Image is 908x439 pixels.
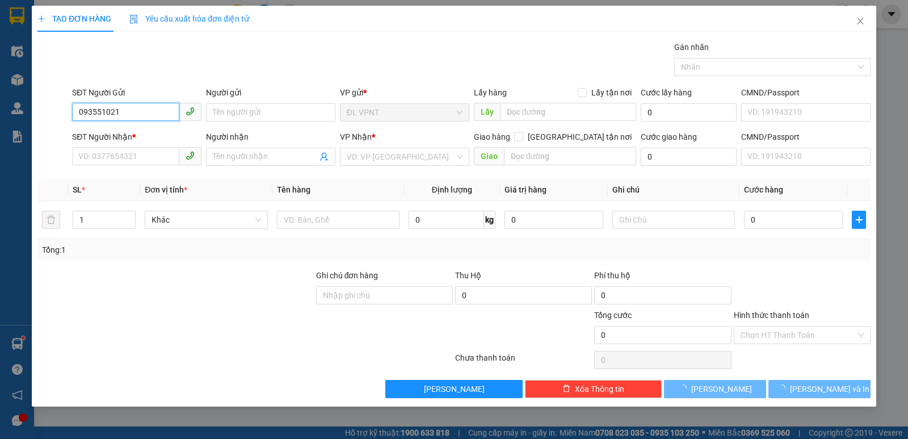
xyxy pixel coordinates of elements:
button: [PERSON_NAME] [385,380,522,398]
img: logo.jpg [14,14,71,71]
span: Lấy hàng [474,88,507,97]
span: [PERSON_NAME] và In [790,383,869,395]
span: user-add [320,152,329,161]
span: Giao hàng [474,132,510,141]
span: plus [37,15,45,23]
span: Tổng cước [594,311,632,320]
img: logo.jpg [123,14,150,41]
label: Hình thức thanh toán [734,311,809,320]
span: loading [777,384,790,392]
span: Giá trị hàng [505,185,547,194]
div: VP gửi [340,86,469,99]
input: Dọc đường [504,147,637,165]
input: 0 [505,211,603,229]
span: VP Nhận [340,132,372,141]
div: Người gửi [206,86,335,99]
input: Ghi Chú [612,211,735,229]
b: [DOMAIN_NAME] [95,43,156,52]
span: Định lượng [432,185,472,194]
input: VD: Bàn, Ghế [277,211,400,229]
button: delete [42,211,60,229]
span: ĐL VPNT [347,104,463,121]
span: phone [186,151,195,160]
span: Tên hàng [277,185,310,194]
div: Tổng: 1 [42,244,351,256]
input: Dọc đường [500,103,637,121]
label: Ghi chú đơn hàng [316,271,379,280]
span: SL [73,185,82,194]
label: Gán nhãn [674,43,709,52]
li: (c) 2017 [95,54,156,68]
span: Xóa Thông tin [575,383,624,395]
b: Phúc An Express [14,73,59,147]
div: CMND/Passport [741,131,871,143]
label: Cước giao hàng [641,132,697,141]
div: SĐT Người Nhận [72,131,201,143]
span: Khác [152,211,260,228]
span: Lấy tận nơi [587,86,636,99]
span: [PERSON_NAME] [424,383,485,395]
span: Đơn vị tính [145,185,187,194]
span: Cước hàng [744,185,783,194]
span: TẠO ĐƠN HÀNG [37,14,111,23]
span: [PERSON_NAME] [691,383,752,395]
span: delete [562,384,570,394]
label: Cước lấy hàng [641,88,692,97]
div: SĐT Người Gửi [72,86,201,99]
input: Cước giao hàng [641,148,737,166]
th: Ghi chú [608,179,739,201]
span: [GEOGRAPHIC_DATA] tận nơi [523,131,636,143]
button: plus [852,211,866,229]
span: phone [186,107,195,116]
div: Chưa thanh toán [454,352,593,371]
button: Close [844,6,876,37]
span: Yêu cầu xuất hóa đơn điện tử [129,14,249,23]
span: Giao [474,147,504,165]
span: Thu Hộ [455,271,481,280]
input: Ghi chú đơn hàng [316,286,453,304]
div: CMND/Passport [741,86,871,99]
div: Người nhận [206,131,335,143]
span: kg [484,211,495,229]
span: close [856,16,865,26]
span: plus [852,215,865,224]
div: Phí thu hộ [594,269,731,286]
button: [PERSON_NAME] [664,380,766,398]
input: Cước lấy hàng [641,103,737,122]
b: Gửi khách hàng [70,16,112,70]
span: loading [679,384,691,392]
img: icon [129,15,138,24]
span: Lấy [474,103,500,121]
button: deleteXóa Thông tin [525,380,662,398]
button: [PERSON_NAME] và In [768,380,871,398]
